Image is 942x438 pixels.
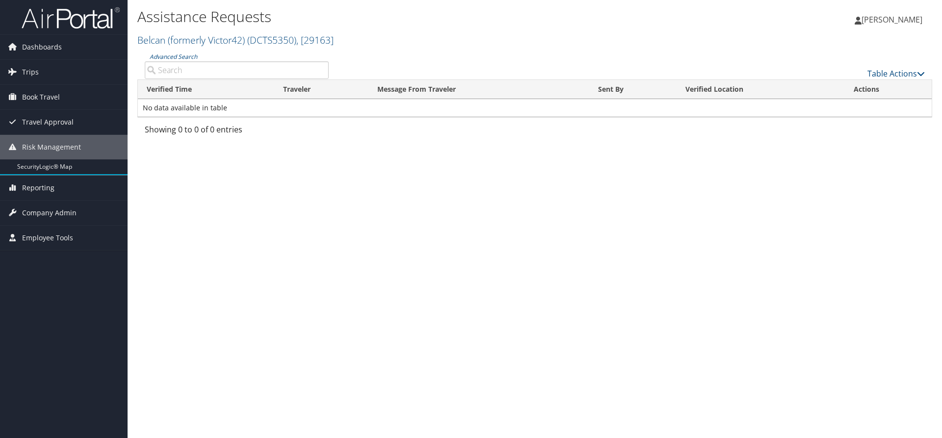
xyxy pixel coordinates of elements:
[22,60,39,84] span: Trips
[589,80,677,99] th: Sent By: activate to sort column ascending
[137,6,667,27] h1: Assistance Requests
[368,80,589,99] th: Message From Traveler: activate to sort column ascending
[138,99,932,117] td: No data available in table
[22,176,54,200] span: Reporting
[22,201,77,225] span: Company Admin
[22,135,81,159] span: Risk Management
[22,35,62,59] span: Dashboards
[677,80,845,99] th: Verified Location: activate to sort column ascending
[145,61,329,79] input: Advanced Search
[845,80,932,99] th: Actions: activate to sort column ascending
[22,6,120,29] img: airportal-logo.png
[150,52,197,61] a: Advanced Search
[862,14,922,25] span: [PERSON_NAME]
[137,33,334,47] a: Belcan (formerly Victor42)
[296,33,334,47] span: , [ 29163 ]
[22,85,60,109] span: Book Travel
[867,68,925,79] a: Table Actions
[274,80,368,99] th: Traveler: activate to sort column ascending
[855,5,932,34] a: [PERSON_NAME]
[247,33,296,47] span: ( DCTS5350 )
[145,124,329,140] div: Showing 0 to 0 of 0 entries
[22,110,74,134] span: Travel Approval
[138,80,274,99] th: Verified Time: activate to sort column ascending
[22,226,73,250] span: Employee Tools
